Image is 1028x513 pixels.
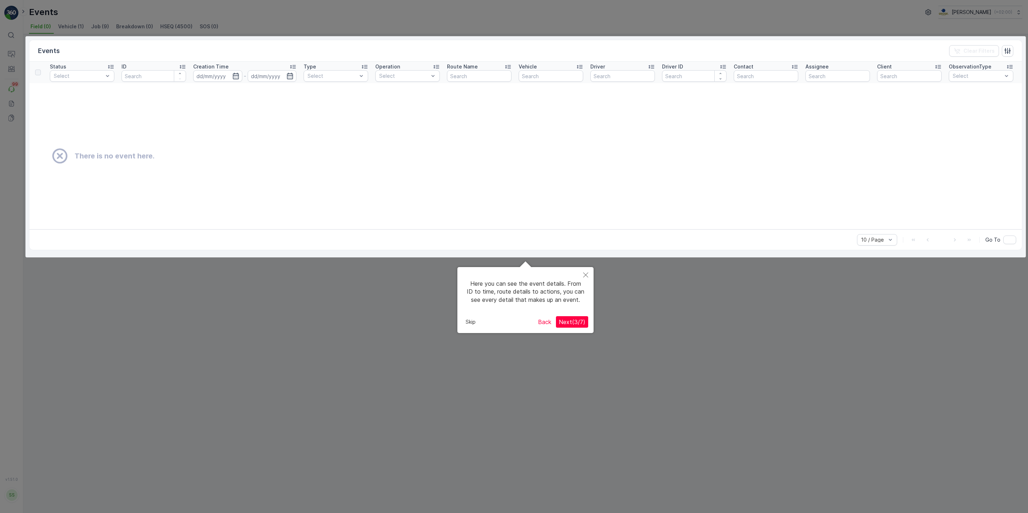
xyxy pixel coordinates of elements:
div: Here you can see the event details. From ID to time, route details to actions, you can see every ... [463,272,588,311]
button: Close [578,267,594,284]
span: Next ( 3 / 7 ) [559,318,585,326]
div: Here you can see the event details. From ID to time, route details to actions, you can see every ... [457,267,594,333]
button: Back [535,316,554,328]
button: Skip [463,317,479,327]
button: Next [556,316,588,328]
